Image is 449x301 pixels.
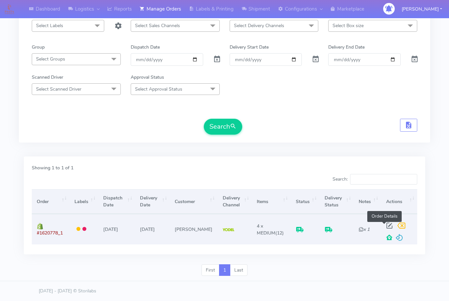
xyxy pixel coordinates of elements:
th: Delivery Channel: activate to sort column ascending [218,189,252,214]
span: 4 x MEDIUM [257,223,275,236]
label: Approval Status [131,74,164,81]
label: Scanned Driver [32,74,63,81]
span: Select Scanned Driver [36,86,81,92]
span: Select Delivery Channels [234,22,284,29]
label: Delivery Start Date [230,44,269,51]
th: Labels: activate to sort column ascending [69,189,98,214]
span: #1620778_1 [37,230,63,236]
th: Actions: activate to sort column ascending [381,189,417,214]
a: 1 [219,264,230,276]
span: Select Labels [36,22,63,29]
td: [PERSON_NAME] [170,214,217,244]
img: shopify.png [37,223,43,230]
input: Search: [350,174,417,185]
th: Status: activate to sort column ascending [291,189,320,214]
label: Dispatch Date [131,44,160,51]
label: Group [32,44,45,51]
button: Search [204,119,242,135]
th: Order: activate to sort column ascending [32,189,69,214]
span: Select Approval Status [135,86,182,92]
th: Delivery Date: activate to sort column ascending [135,189,170,214]
th: Items: activate to sort column ascending [252,189,291,214]
i: x 1 [359,226,370,233]
span: Select Sales Channels [135,22,180,29]
th: Delivery Status: activate to sort column ascending [320,189,354,214]
th: Customer: activate to sort column ascending [170,189,217,214]
span: (12) [257,223,284,236]
td: [DATE] [98,214,135,244]
img: Yodel [223,228,234,232]
th: Notes: activate to sort column ascending [354,189,381,214]
label: Showing 1 to 1 of 1 [32,164,73,171]
label: Delivery End Date [328,44,365,51]
th: Dispatch Date: activate to sort column ascending [98,189,135,214]
span: Select Box size [333,22,364,29]
td: [DATE] [135,214,170,244]
span: Select Groups [36,56,65,62]
label: Search: [333,174,417,185]
button: [PERSON_NAME] [397,2,447,16]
